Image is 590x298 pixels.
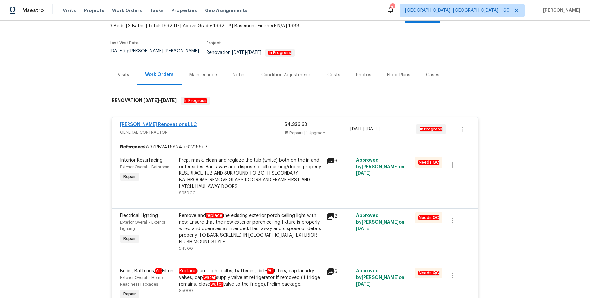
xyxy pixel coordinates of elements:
[247,50,261,55] span: [DATE]
[150,8,164,13] span: Tasks
[210,282,223,287] em: water
[120,165,169,169] span: Exterior Overall - Bathroom
[356,282,371,287] span: [DATE]
[356,171,371,176] span: [DATE]
[203,275,216,280] em: water
[326,157,352,165] div: 6
[268,50,291,55] em: In Progress
[418,215,439,220] em: Needs QC
[110,49,124,53] span: [DATE]
[171,7,197,14] span: Properties
[356,72,371,78] div: Photos
[110,41,139,45] span: Last Visit Date
[120,276,163,286] span: Exterior Overall - Home Readiness Packages
[366,127,380,131] span: [DATE]
[179,212,323,245] div: Remove and the existing exterior porch ceiling light with new. Ensure that the new exterior porch...
[426,72,439,78] div: Cases
[206,50,295,55] span: Renovation
[110,90,480,111] div: RENOVATION [DATE]-[DATE]In Progress
[179,247,193,250] span: $45.00
[121,291,139,297] span: Repair
[120,268,175,274] span: Bulbs, Batteries, Filters
[387,72,410,78] div: Floor Plans
[63,7,76,14] span: Visits
[405,7,510,14] span: [GEOGRAPHIC_DATA], [GEOGRAPHIC_DATA] + 60
[179,191,196,195] span: $950.00
[350,127,364,131] span: [DATE]
[120,129,285,136] span: GENERAL_CONTRACTOR
[232,50,246,55] span: [DATE]
[327,72,340,78] div: Costs
[356,213,404,231] span: Approved by [PERSON_NAME] on
[161,98,177,103] span: [DATE]
[356,158,404,176] span: Approved by [PERSON_NAME] on
[143,98,159,103] span: [DATE]
[155,268,162,274] em: AC
[145,71,174,78] div: Work Orders
[356,227,371,231] span: [DATE]
[285,122,307,127] span: $4,336.60
[179,268,323,288] div: burnt light bulbs, batteries, dirty filters, cap laundry valves, cap supply valve at refrigerator...
[233,72,246,78] div: Notes
[121,235,139,242] span: Repair
[206,213,223,218] em: replace
[112,97,177,105] h6: RENOVATION
[418,271,439,275] em: Needs QC
[179,289,193,293] span: $50.00
[120,122,197,127] a: [PERSON_NAME] Renovations LLC
[390,4,395,10] div: 786
[418,160,439,165] em: Needs QC
[179,157,323,190] div: Prep, mask, clean and reglaze the tub (white) both on the in and outer sides. Haul away and dispo...
[350,126,380,132] span: -
[206,41,221,45] span: Project
[420,127,442,131] em: In Progress
[143,98,177,103] span: -
[189,72,217,78] div: Maintenance
[232,50,261,55] span: -
[120,220,165,231] span: Exterior Overall - Exterior Lighting
[110,49,206,61] div: by [PERSON_NAME] [PERSON_NAME]
[112,141,478,153] div: 5N3ZPB24T58N4-c612156b7
[356,269,404,287] span: Approved by [PERSON_NAME] on
[184,98,207,103] em: In Progress
[120,144,144,150] b: Reference:
[120,158,163,163] span: Interior Resurfacing
[326,268,352,276] div: 6
[22,7,44,14] span: Maestro
[112,7,142,14] span: Work Orders
[267,268,274,274] em: AC
[205,7,247,14] span: Geo Assignments
[261,72,312,78] div: Condition Adjustments
[541,7,580,14] span: [PERSON_NAME]
[118,72,129,78] div: Visits
[179,268,197,274] em: Replace
[285,130,350,136] div: 15 Repairs | 1 Upgrade
[120,213,158,218] span: Electrical Lighting
[110,23,347,29] span: 3 Beds | 3 Baths | Total: 1992 ft² | Above Grade: 1992 ft² | Basement Finished: N/A | 1988
[84,7,104,14] span: Projects
[326,212,352,220] div: 2
[121,173,139,180] span: Repair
